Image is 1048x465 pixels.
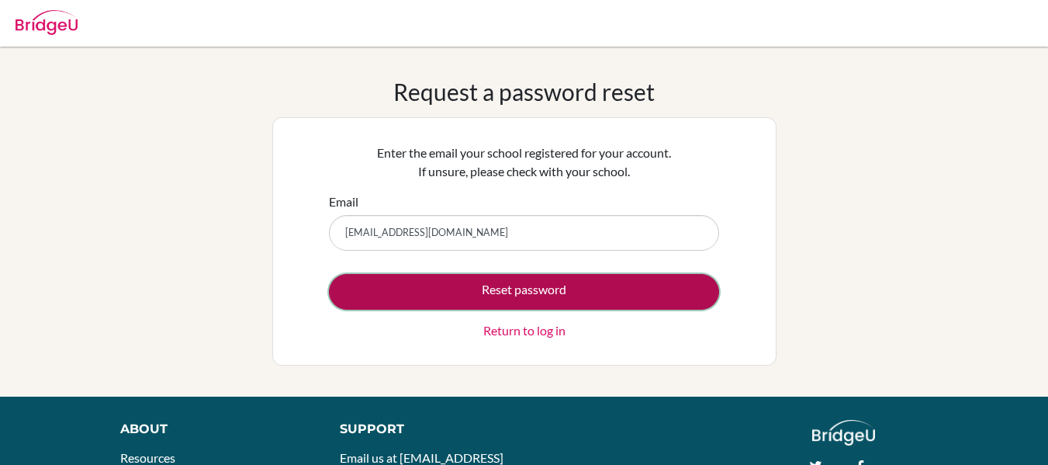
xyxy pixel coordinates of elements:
[329,144,719,181] p: Enter the email your school registered for your account. If unsure, please check with your school.
[812,420,875,446] img: logo_white@2x-f4f0deed5e89b7ecb1c2cc34c3e3d731f90f0f143d5ea2071677605dd97b5244.png
[393,78,655,106] h1: Request a password reset
[120,450,175,465] a: Resources
[329,274,719,310] button: Reset password
[329,193,358,211] label: Email
[340,420,509,439] div: Support
[120,420,305,439] div: About
[16,10,78,35] img: Bridge-U
[483,321,566,340] a: Return to log in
